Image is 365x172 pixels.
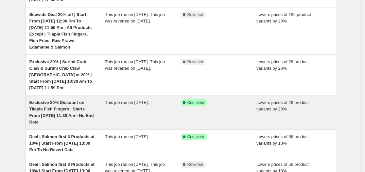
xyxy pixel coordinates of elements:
span: Complete [187,100,204,105]
span: Reverted [187,162,203,167]
span: This job ran on [DATE]. [105,100,149,105]
span: Exclusive 20% Discount on Tilapia Fish Fingers | Starts From [DATE] 11:30 Am - No End Date [29,100,94,124]
span: Lowers prices of 28 product variants by 20% [256,100,309,111]
span: Reverted [187,59,203,64]
span: Lowers prices of 56 product variants by 10% [256,134,309,146]
span: Deal | Salmon first 3 Products at 10% | Start From [DATE] 13:00 Pm To No Revert Date [29,134,95,152]
span: Lowers prices of 182 product variants by 20% [256,12,311,23]
span: This job ran on [DATE]. This job was reverted on [DATE]. [105,12,165,23]
span: Complete [187,134,204,139]
span: This job ran on [DATE]. [105,134,149,139]
span: Sitewide Deal 20% off | Start From [DATE] 12:00 Pm To [DATE] 11:59 Pm | All Products Except | Til... [29,12,92,50]
span: Exclusive 20% | Surimi Crab Claw & Surimi Crab Claw [GEOGRAPHIC_DATA] at 20% | Start From [DATE] ... [29,59,92,90]
span: Reverted [187,12,203,17]
span: This job ran on [DATE]. This job was reverted on [DATE]. [105,59,165,71]
span: Lowers prices of 28 product variants by 20% [256,59,309,71]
